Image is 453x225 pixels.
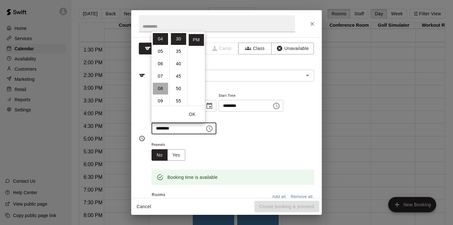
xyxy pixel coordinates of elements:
[139,72,145,79] svg: Service
[152,149,168,161] button: No
[203,122,216,135] button: Choose time, selected time is 4:30 PM
[205,43,239,54] span: Camps can only be created in the Services page
[134,201,154,213] button: Cancel
[271,43,314,54] button: Unavailable
[153,70,168,82] li: 7 hours
[152,193,166,197] span: Rooms
[307,18,318,30] button: Close
[169,32,187,106] ul: Select minutes
[153,83,168,95] li: 8 hours
[270,100,283,112] button: Choose time, selected time is 4:00 PM
[219,92,283,100] span: Start Time
[303,71,312,80] button: Open
[187,32,205,106] ul: Select meridiem
[182,109,202,120] button: OK
[153,46,168,57] li: 5 hours
[269,192,289,202] button: Add all
[171,58,186,70] li: 40 minutes
[152,149,185,161] div: outlined button group
[153,58,168,70] li: 6 hours
[171,70,186,82] li: 45 minutes
[139,135,145,142] svg: Timing
[171,33,186,45] li: 30 minutes
[171,95,186,107] li: 55 minutes
[167,172,218,183] div: Booking time is available
[289,192,314,202] button: Remove all
[171,83,186,95] li: 50 minutes
[167,149,185,161] button: Yes
[153,95,168,107] li: 9 hours
[203,100,216,112] button: Choose date, selected date is Aug 23, 2025
[152,141,190,149] span: Repeats
[238,43,272,54] button: Class
[153,33,168,45] li: 4 hours
[139,43,172,54] button: Rental
[171,46,186,57] li: 35 minutes
[152,32,169,106] ul: Select hours
[189,34,204,46] li: PM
